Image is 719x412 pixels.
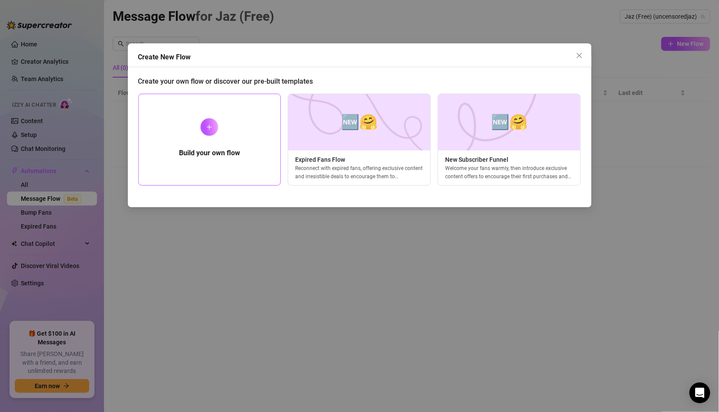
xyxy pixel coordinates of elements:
[690,383,710,403] div: Open Intercom Messenger
[179,148,240,158] h5: Build your own flow
[573,49,586,62] button: Close
[138,52,592,62] div: Create New Flow
[206,124,212,130] span: plus
[288,155,430,164] span: Expired Fans Flow
[341,111,377,134] span: 🆕🤗
[491,111,527,134] span: 🆕🤗
[573,52,586,59] span: Close
[138,77,313,85] span: Create your own flow or discover our pre-built templates
[288,164,430,180] div: Reconnect with expired fans, offering exclusive content and irresistible deals to encourage them ...
[438,155,580,164] span: New Subscriber Funnel
[438,164,580,180] div: Welcome your fans warmly, then introduce exclusive content offers to encourage their first purcha...
[576,52,583,59] span: close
